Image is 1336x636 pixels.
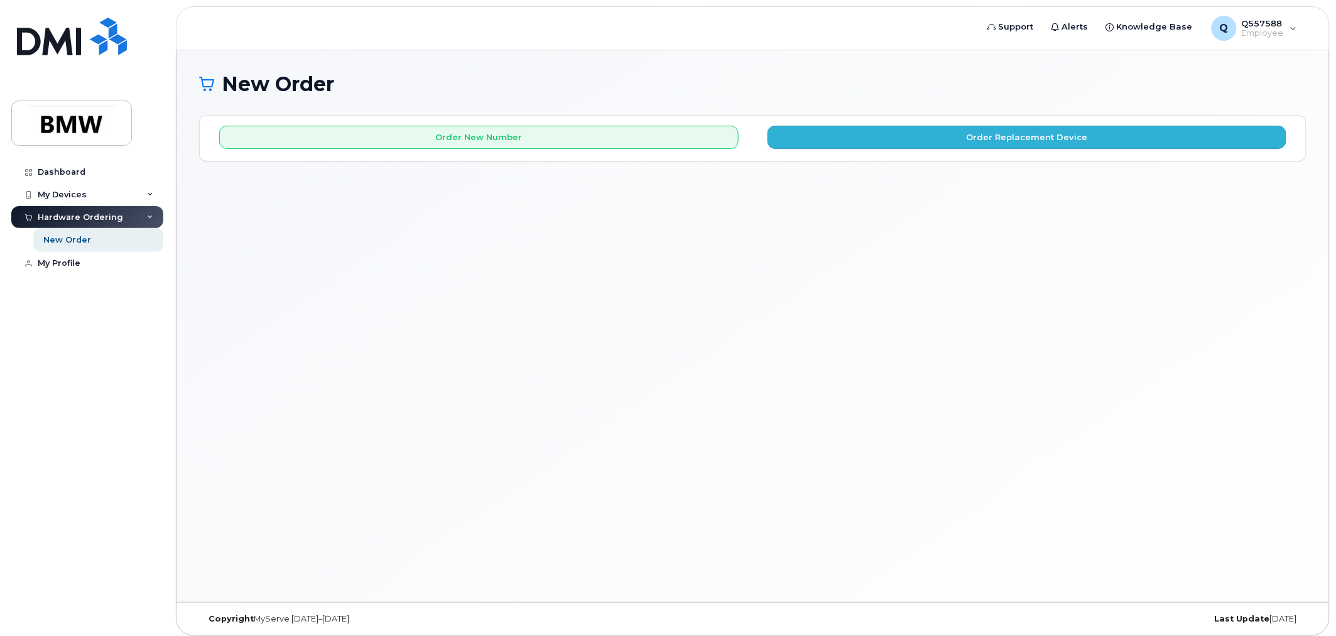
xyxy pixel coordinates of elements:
[209,614,254,623] strong: Copyright
[768,126,1287,149] button: Order Replacement Device
[1281,581,1327,627] iframe: Messenger Launcher
[199,614,568,624] div: MyServe [DATE]–[DATE]
[937,614,1306,624] div: [DATE]
[1215,614,1270,623] strong: Last Update
[199,73,1306,95] h1: New Order
[219,126,739,149] button: Order New Number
